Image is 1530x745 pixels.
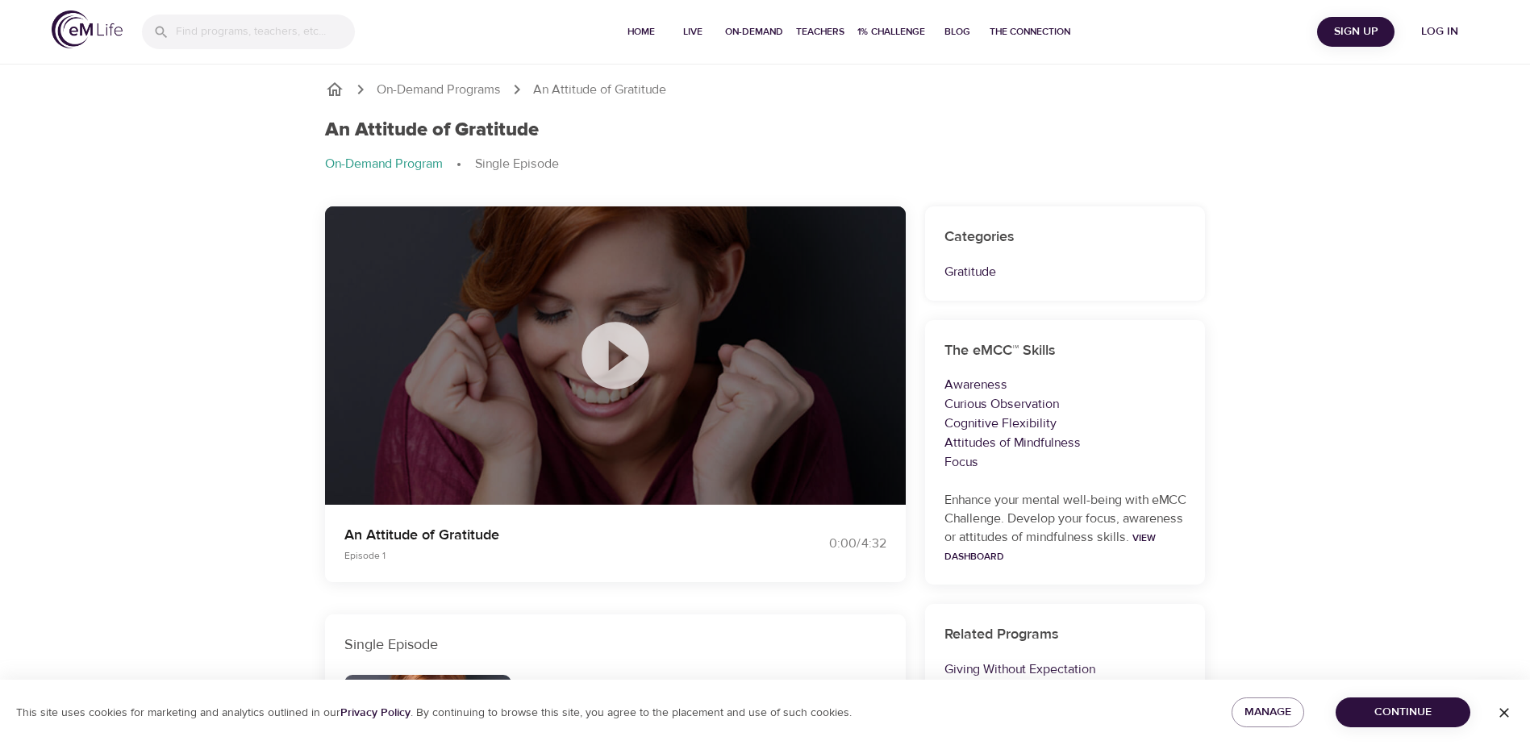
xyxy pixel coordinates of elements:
[531,675,686,698] h6: An Attitude of Gratitude
[325,119,539,142] h1: An Attitude of Gratitude
[796,23,844,40] span: Teachers
[938,23,977,40] span: Blog
[1407,22,1472,42] span: Log in
[944,394,1186,414] p: Curious Observation
[673,23,712,40] span: Live
[990,23,1070,40] span: The Connection
[325,80,1206,99] nav: breadcrumb
[475,155,559,173] p: Single Episode
[944,623,1186,647] h6: Related Programs
[1336,697,1470,727] button: Continue
[1244,702,1291,722] span: Manage
[622,23,661,40] span: Home
[765,535,886,553] div: 0:00 / 4:32
[344,634,886,656] p: Single Episode
[340,705,411,720] a: Privacy Policy
[944,491,1186,565] p: Enhance your mental well-being with eMCC Challenge. Develop your focus, awareness or attitudes of...
[944,262,1186,281] p: Gratitude
[344,548,746,563] p: Episode 1
[325,155,443,173] p: On-Demand Program
[944,433,1186,452] p: Attitudes of Mindfulness
[944,414,1186,433] p: Cognitive Flexibility
[344,524,746,546] p: An Attitude of Gratitude
[857,23,925,40] span: 1% Challenge
[533,81,666,99] p: An Attitude of Gratitude
[52,10,123,48] img: logo
[944,452,1186,472] p: Focus
[725,23,783,40] span: On-Demand
[176,15,355,49] input: Find programs, teachers, etc...
[944,661,1095,677] a: Giving Without Expectation
[1349,702,1457,722] span: Continue
[1232,697,1304,727] button: Manage
[1324,22,1388,42] span: Sign Up
[944,375,1186,394] p: Awareness
[377,81,501,99] a: On-Demand Programs
[944,226,1186,249] h6: Categories
[325,155,1206,174] nav: breadcrumb
[944,339,1186,363] h6: The eMCC™ Skills
[1401,17,1478,47] button: Log in
[1317,17,1395,47] button: Sign Up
